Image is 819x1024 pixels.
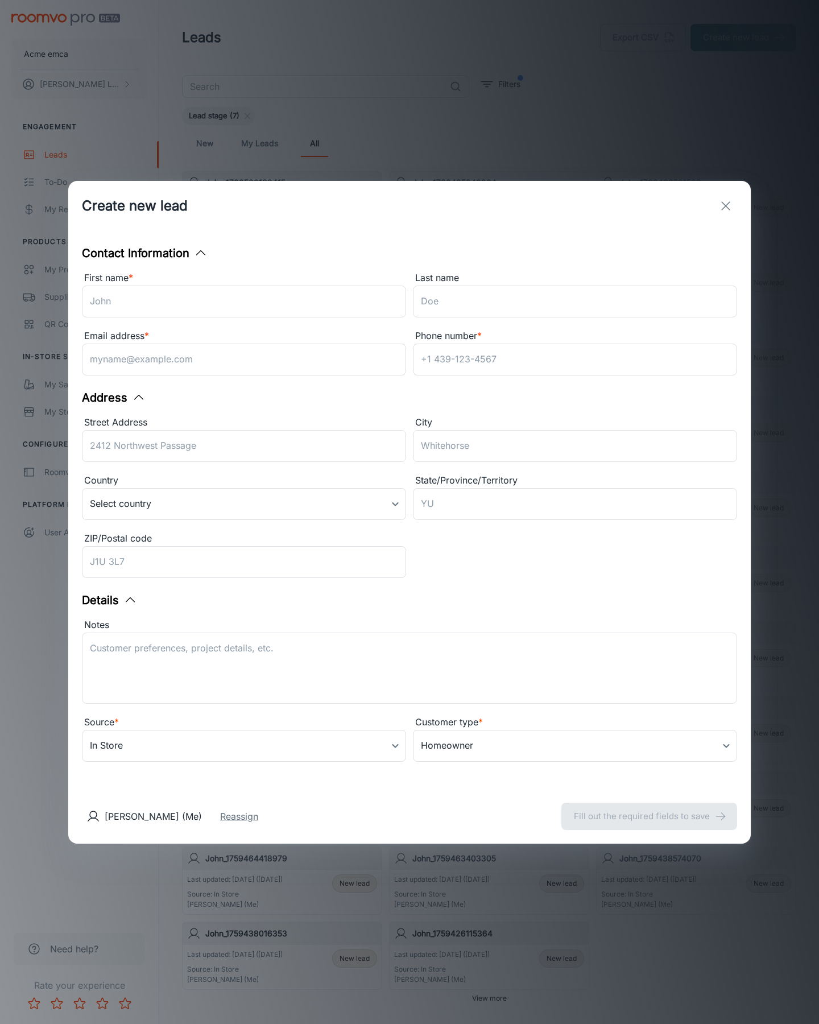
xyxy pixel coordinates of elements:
input: Whitehorse [413,430,737,462]
div: Email address [82,329,406,344]
input: John [82,286,406,317]
button: Address [82,389,146,406]
input: J1U 3L7 [82,546,406,578]
h1: Create new lead [82,196,188,216]
div: Country [82,473,406,488]
div: First name [82,271,406,286]
div: Source [82,715,406,730]
div: Select country [82,488,406,520]
div: Last name [413,271,737,286]
input: YU [413,488,737,520]
div: Street Address [82,415,406,430]
input: 2412 Northwest Passage [82,430,406,462]
input: myname@example.com [82,344,406,375]
input: +1 439-123-4567 [413,344,737,375]
div: State/Province/Territory [413,473,737,488]
p: [PERSON_NAME] (Me) [105,810,202,823]
button: Reassign [220,810,258,823]
button: Details [82,592,137,609]
input: Doe [413,286,737,317]
div: City [413,415,737,430]
div: In Store [82,730,406,762]
button: exit [714,195,737,217]
button: Contact Information [82,245,208,262]
div: Homeowner [413,730,737,762]
div: ZIP/Postal code [82,531,406,546]
div: Customer type [413,715,737,730]
div: Notes [82,618,737,633]
div: Phone number [413,329,737,344]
